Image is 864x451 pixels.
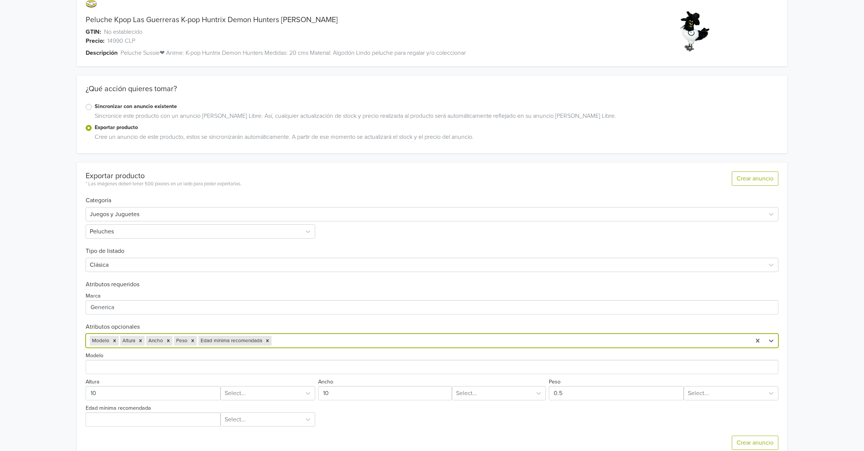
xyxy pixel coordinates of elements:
[86,171,242,180] div: Exportar producto
[86,281,778,288] h6: Atributos requeridos
[86,15,338,24] a: Peluche Kpop Las Guerreras K-pop Huntrix Demon Hunters [PERSON_NAME]
[86,48,118,57] span: Descripción
[198,336,263,346] div: Edad mínima recomendada
[77,84,787,102] div: ¿Qué acción quieres tomar?
[732,171,778,186] button: Crear anuncio
[263,336,272,346] div: Remove Edad mínima recomendada
[95,123,778,132] label: Exportar producto
[86,352,103,360] label: Modelo
[86,180,242,188] div: * Las imágenes deben tener 500 píxeles en un lado para poder exportarlas.
[104,27,142,36] span: No establecido
[95,102,778,111] label: Sincronizar con anuncio existente
[189,336,197,346] div: Remove Peso
[86,292,101,300] label: Marca
[86,378,100,386] label: Altura
[120,336,136,346] div: Altura
[146,336,164,346] div: Ancho
[86,404,151,412] label: Edad mínima recomendada
[90,336,110,346] div: Modelo
[164,336,172,346] div: Remove Ancho
[121,48,466,57] span: Peluche Sussie❤ Anime: K-pop Huntrix Demon Hunters Medidas: 20 cms Material: Algodón Lindo peluch...
[86,323,778,331] h6: Atributos opcionales
[549,378,560,386] label: Peso
[86,188,778,204] h6: Categoría
[86,36,104,45] span: Precio:
[732,436,778,450] button: Crear anuncio
[107,36,135,45] span: 14990 CLP
[318,378,333,386] label: Ancho
[92,132,778,144] div: Cree un anuncio de este producto, estos se sincronizarán automáticamente. A partir de ese momento...
[110,336,119,346] div: Remove Modelo
[670,1,727,57] img: product_image
[174,336,189,346] div: Peso
[86,27,101,36] span: GTIN:
[92,111,778,123] div: Sincronice este producto con un anuncio [PERSON_NAME] Libre. Así, cualquier actualización de stoc...
[136,336,145,346] div: Remove Altura
[86,239,778,255] h6: Tipo de listado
